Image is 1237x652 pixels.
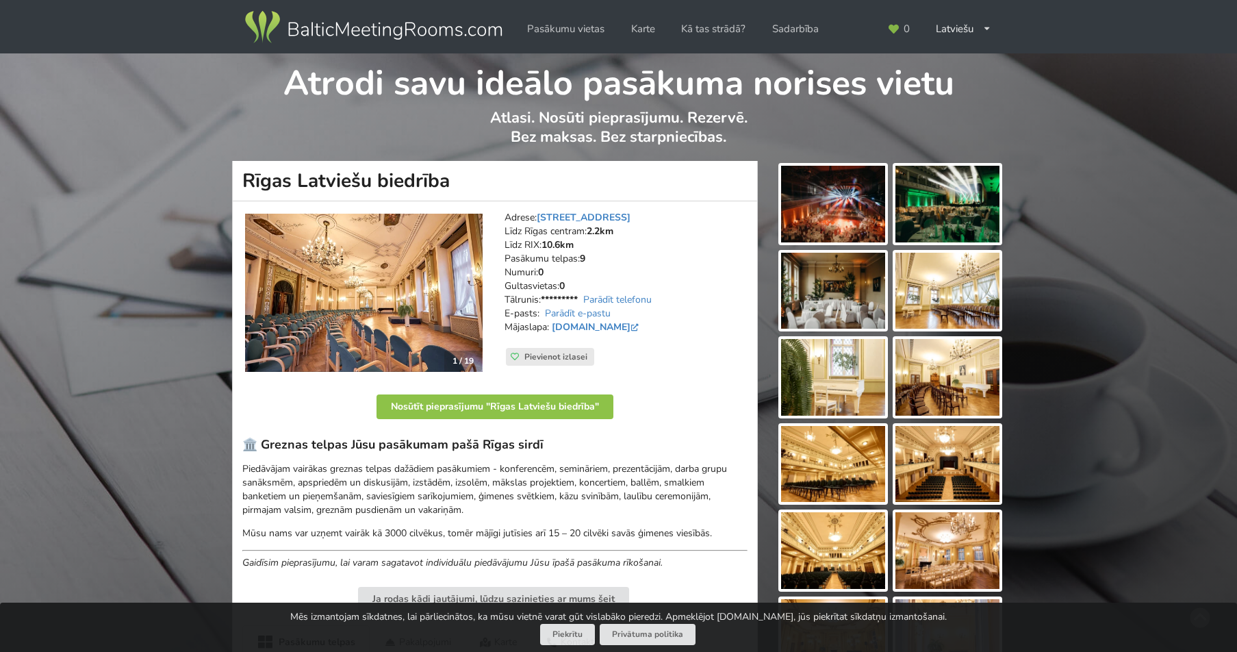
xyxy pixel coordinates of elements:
em: Gaidīsim pieprasījumu, lai varam sagatavot individuālu piedāvājumu Jūsu īpašā pasākuma rīkošanai. [242,556,663,569]
a: Parādīt e-pastu [545,307,611,320]
img: Rīgas Latviešu biedrība | Rīga | Pasākumu vieta - galerijas bilde [781,166,885,242]
div: 1 / 19 [444,351,482,371]
address: Adrese: Līdz Rīgas centram: Līdz RIX: Pasākumu telpas: Numuri: Gultasvietas: Tālrunis: E-pasts: M... [505,211,748,348]
a: Privātuma politika [600,624,696,645]
p: Atlasi. Nosūti pieprasījumu. Rezervē. Bez maksas. Bez starpniecības. [233,108,1004,161]
div: Latviešu [926,16,1001,42]
img: Rīgas Latviešu biedrība | Rīga | Pasākumu vieta - galerijas bilde [781,512,885,589]
img: Rīgas Latviešu biedrība | Rīga | Pasākumu vieta - galerijas bilde [895,512,999,589]
img: Rīgas Latviešu biedrība | Rīga | Pasākumu vieta - galerijas bilde [895,426,999,503]
img: Rīgas Latviešu biedrība | Rīga | Pasākumu vieta - galerijas bilde [895,253,999,329]
button: Piekrītu [540,624,595,645]
a: Parādīt telefonu [583,293,652,306]
a: Sadarbība [763,16,828,42]
strong: 10.6km [541,238,574,251]
a: [STREET_ADDRESS] [537,211,630,224]
a: Pasākumu vietas [518,16,614,42]
strong: 0 [559,279,565,292]
button: Ja rodas kādi jautājumi, lūdzu sazinieties ar mums šeit [358,587,629,612]
h1: Rīgas Latviešu biedrība [232,161,758,201]
a: [DOMAIN_NAME] [552,321,641,334]
img: Rīgas Latviešu biedrība | Rīga | Pasākumu vieta - galerijas bilde [781,426,885,503]
strong: 2.2km [587,225,613,238]
a: Vēsturiska vieta | Rīga | Rīgas Latviešu biedrība 1 / 19 [245,214,483,373]
strong: 0 [538,266,544,279]
img: Rīgas Latviešu biedrība | Rīga | Pasākumu vieta - galerijas bilde [895,339,999,416]
img: Vēsturiska vieta | Rīga | Rīgas Latviešu biedrība [245,214,483,373]
p: Mūsu nams var uzņemt vairāk kā 3000 cilvēkus, tomēr mājīgi jutīsies arī 15 – 20 cilvēki savās ģim... [242,527,748,540]
span: 0 [904,24,910,34]
h3: 🏛️ Greznas telpas Jūsu pasākumam pašā Rīgas sirdī [242,437,748,453]
p: Piedāvājam vairākas greznas telpas dažādiem pasākumiem - konferencēm, semināriem, prezentācijām, ... [242,462,748,517]
span: Pievienot izlasei [524,351,587,362]
h1: Atrodi savu ideālo pasākuma norises vietu [233,53,1004,105]
a: Kā tas strādā? [672,16,755,42]
button: Nosūtīt pieprasījumu "Rīgas Latviešu biedrība" [377,394,613,419]
strong: 9 [580,252,585,265]
img: Rīgas Latviešu biedrība | Rīga | Pasākumu vieta - galerijas bilde [781,339,885,416]
img: Rīgas Latviešu biedrība | Rīga | Pasākumu vieta - galerijas bilde [895,166,999,242]
img: Rīgas Latviešu biedrība | Rīga | Pasākumu vieta - galerijas bilde [781,253,885,329]
a: Karte [622,16,665,42]
img: Baltic Meeting Rooms [242,8,505,47]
